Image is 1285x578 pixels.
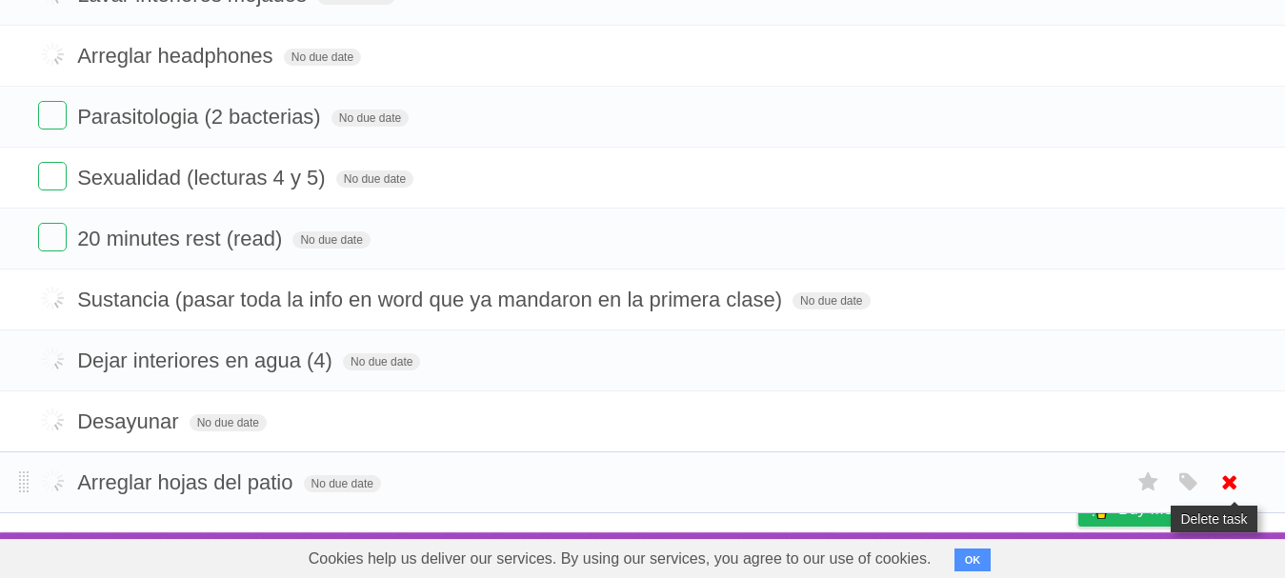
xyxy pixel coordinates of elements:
span: Buy me a coffee [1118,492,1237,526]
a: About [825,537,865,573]
span: Sexualidad (lecturas 4 y 5) [77,166,330,189]
label: Done [38,162,67,190]
label: Done [38,406,67,434]
span: No due date [793,292,870,309]
a: Developers [888,537,965,573]
span: No due date [343,353,420,370]
span: Arreglar hojas del patio [77,470,297,494]
label: Done [38,467,67,495]
span: No due date [292,231,370,249]
span: No due date [331,110,409,127]
span: Parasitologia (2 bacterias) [77,105,326,129]
span: No due date [336,170,413,188]
label: Done [38,101,67,130]
label: Star task [1131,467,1167,498]
button: OK [954,548,992,571]
label: Done [38,345,67,373]
span: No due date [284,49,361,66]
span: 20 minutes rest (read) [77,227,287,250]
label: Done [38,223,67,251]
span: Desayunar [77,409,183,433]
span: Dejar interiores en agua (4) [77,349,337,372]
a: Suggest a feature [1127,537,1247,573]
a: Terms [989,537,1031,573]
span: Sustancia (pasar toda la info en word que ya mandaron en la primera clase) [77,288,787,311]
span: Arreglar headphones [77,44,277,68]
span: Cookies help us deliver our services. By using our services, you agree to our use of cookies. [290,540,951,578]
span: No due date [190,414,267,431]
span: No due date [304,475,381,492]
a: Privacy [1054,537,1103,573]
label: Done [38,40,67,69]
label: Done [38,284,67,312]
